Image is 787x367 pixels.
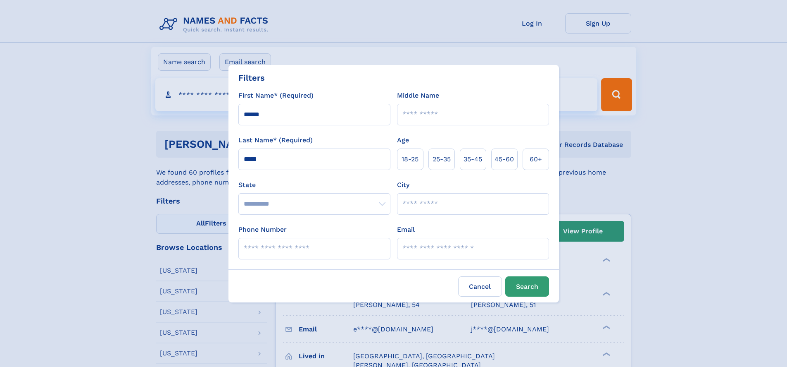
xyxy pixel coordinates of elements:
[397,135,409,145] label: Age
[530,154,542,164] span: 60+
[495,154,514,164] span: 45‑60
[433,154,451,164] span: 25‑35
[238,225,287,235] label: Phone Number
[458,276,502,297] label: Cancel
[464,154,482,164] span: 35‑45
[397,91,439,101] label: Middle Name
[397,225,415,235] label: Email
[505,276,549,297] button: Search
[402,154,418,164] span: 18‑25
[238,180,390,190] label: State
[238,91,314,101] label: First Name* (Required)
[397,180,409,190] label: City
[238,72,265,84] div: Filters
[238,135,313,145] label: Last Name* (Required)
